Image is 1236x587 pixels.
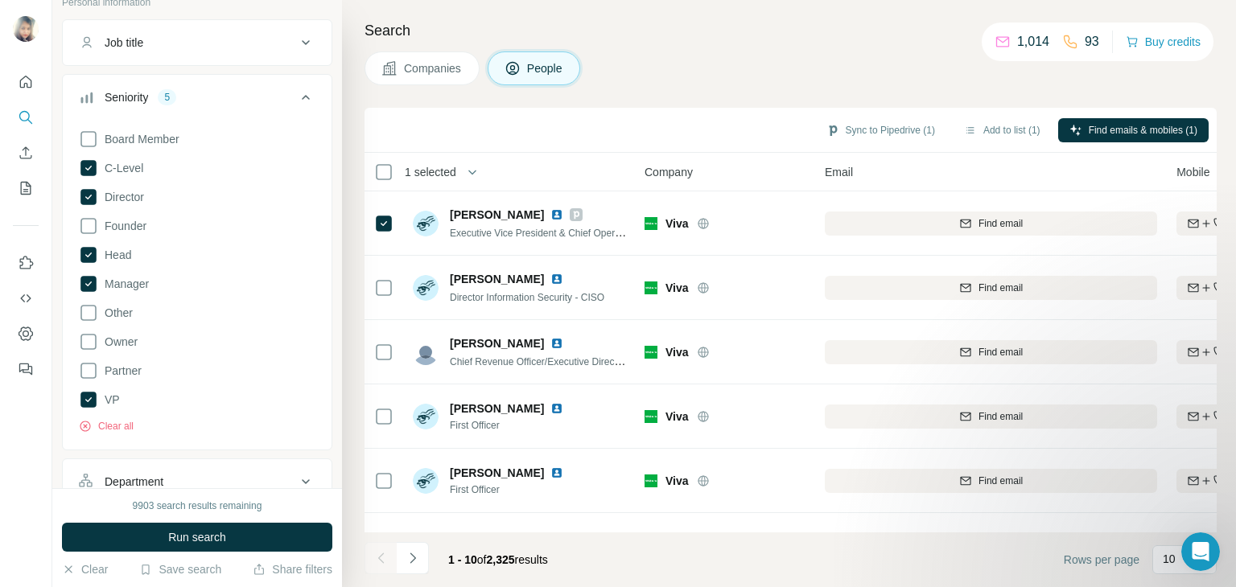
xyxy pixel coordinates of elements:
[978,281,1023,295] span: Find email
[978,409,1023,424] span: Find email
[645,281,657,294] img: Logo of Viva
[450,271,544,287] span: [PERSON_NAME]
[815,118,946,142] button: Sync to Pipedrive (1)
[63,462,332,501] button: Department
[1126,31,1201,53] button: Buy credits
[978,216,1023,231] span: Find email
[1064,552,1139,568] span: Rows per page
[825,276,1157,300] button: Find email
[825,211,1157,236] button: Find email
[978,474,1023,488] span: Find email
[405,164,456,180] span: 1 selected
[450,335,544,351] span: [PERSON_NAME]
[1058,118,1209,142] button: Find emails & mobiles (1)
[98,305,133,321] span: Other
[1181,532,1220,571] iframe: Intercom live chat
[645,410,657,423] img: Logo of Viva
[63,23,332,62] button: Job title
[98,247,131,263] span: Head
[450,207,544,223] span: [PERSON_NAME]
[450,482,570,497] span: First Officer
[62,523,332,552] button: Run search
[413,211,439,236] img: Avatar
[665,473,689,489] span: Viva
[105,35,143,51] div: Job title
[13,68,39,96] button: Quick start
[413,468,439,494] img: Avatar
[450,355,703,367] span: Chief Revenue Officer/Executive Director Revenue & Sales
[105,474,163,490] div: Department
[13,103,39,132] button: Search
[448,553,477,566] span: 1 - 10
[665,216,689,232] span: Viva
[98,392,120,408] span: VP
[98,160,143,176] span: C-Level
[450,418,570,433] span: First Officer
[13,138,39,167] button: Enrich CSV
[1176,164,1209,180] span: Mobile
[413,532,439,558] img: Avatar
[665,344,689,360] span: Viva
[665,280,689,296] span: Viva
[550,273,563,285] img: LinkedIn logo
[98,218,146,234] span: Founder
[1085,32,1099,51] p: 93
[448,553,548,566] span: results
[158,90,176,105] div: 5
[1089,123,1197,138] span: Find emails & mobiles (1)
[397,542,429,574] button: Navigate to next page
[450,292,604,303] span: Director Information Security - CISO
[98,334,138,350] span: Owner
[550,402,563,415] img: LinkedIn logo
[98,276,149,292] span: Manager
[645,474,657,487] img: Logo of Viva
[665,408,689,425] span: Viva
[365,19,1217,42] h4: Search
[413,275,439,301] img: Avatar
[13,248,39,277] button: Use Surfe on LinkedIn
[13,16,39,42] img: Avatar
[413,404,439,429] img: Avatar
[825,340,1157,364] button: Find email
[450,402,544,415] span: [PERSON_NAME]
[13,174,39,203] button: My lists
[645,217,657,230] img: Logo of Viva
[105,89,148,105] div: Seniority
[79,419,134,433] button: Clear all
[13,355,39,384] button: Feedback
[98,363,142,379] span: Partner
[477,553,487,566] span: of
[253,561,332,577] button: Share filters
[550,208,563,221] img: LinkedIn logo
[1017,32,1049,51] p: 1,014
[98,189,144,205] span: Director
[1163,551,1176,567] p: 10
[825,164,853,180] span: Email
[550,337,563,350] img: LinkedIn logo
[13,319,39,348] button: Dashboard
[450,465,544,481] span: [PERSON_NAME]
[168,529,226,545] span: Run search
[978,345,1023,359] span: Find email
[98,131,179,147] span: Board Member
[139,561,221,577] button: Save search
[550,531,563,544] img: LinkedIn logo
[450,531,544,544] span: [PERSON_NAME]
[133,499,262,513] div: 9903 search results remaining
[645,346,657,359] img: Logo of Viva
[487,553,515,566] span: 2,325
[63,78,332,123] button: Seniority5
[404,60,463,76] span: Companies
[450,226,672,239] span: Executive Vice President & Chief Operations Officer
[62,561,108,577] button: Clear
[13,284,39,313] button: Use Surfe API
[550,466,563,479] img: LinkedIn logo
[645,164,693,180] span: Company
[413,339,439,365] img: Avatar
[527,60,564,76] span: People
[825,404,1157,429] button: Find email
[953,118,1052,142] button: Add to list (1)
[825,469,1157,493] button: Find email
